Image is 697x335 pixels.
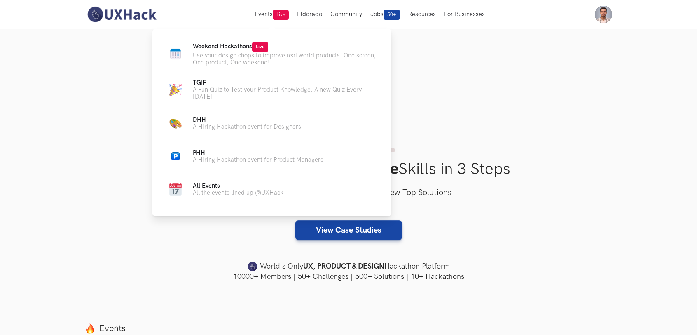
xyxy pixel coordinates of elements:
[295,220,402,240] a: View Case Studies
[166,146,378,166] a: ParkingPHHA Hiring Hackathon event for Product Managers
[193,189,283,196] p: All the events lined up @UXHack
[595,6,612,23] img: Your profile pic
[85,6,158,23] img: UXHack-logo.png
[193,79,206,86] span: TGIF
[193,156,323,163] p: A Hiring Hackathon event for Product Managers
[85,186,612,200] h3: Select a Case Study, Test your skills & View Top Solutions
[384,10,400,20] span: 50+
[193,86,378,100] p: A Fun Quiz to Test your Product Knowledge. A new Quiz Every [DATE]!
[169,183,182,196] img: Calendar
[193,123,301,130] p: A Hiring Hackathon event for Designers
[85,323,95,334] img: fire.png
[169,48,182,60] img: Calendar new
[169,84,182,96] img: Party cap
[166,179,378,199] a: CalendarAll EventsAll the events lined up @UXHack
[273,10,289,20] span: Live
[193,182,220,189] span: All Events
[171,152,180,160] img: Parking
[85,261,612,272] h4: World's Only Hackathon Platform
[85,323,612,334] label: Events
[169,117,182,130] img: Color Palette
[85,160,612,179] h1: Improve Your Skills in 3 Steps
[193,43,268,50] span: Weekend Hackathons
[166,42,378,66] a: Calendar newWeekend HackathonsLiveUse your design chops to improve real world products. One scree...
[303,261,384,272] strong: UX, PRODUCT & DESIGN
[252,42,268,52] span: Live
[248,261,257,272] img: uxhack-favicon-image.png
[85,271,612,282] h4: 10000+ Members | 50+ Challenges | 500+ Solutions | 10+ Hackathons
[193,52,378,66] p: Use your design chops to improve real world products. One screen, One product, One weekend!
[193,149,205,156] span: PHH
[193,116,206,123] span: DHH
[166,113,378,133] a: Color PaletteDHHA Hiring Hackathon event for Designers
[166,79,378,100] a: Party capTGIFA Fun Quiz to Test your Product Knowledge. A new Quiz Every [DATE]!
